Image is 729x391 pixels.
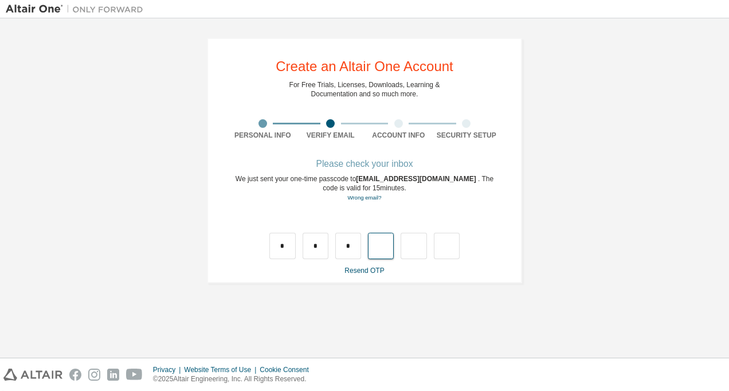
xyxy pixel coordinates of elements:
[356,175,478,183] span: [EMAIL_ADDRESS][DOMAIN_NAME]
[297,131,365,140] div: Verify Email
[6,3,149,15] img: Altair One
[88,369,100,381] img: instagram.svg
[153,374,316,384] p: © 2025 Altair Engineering, Inc. All Rights Reserved.
[229,131,297,140] div: Personal Info
[229,174,500,202] div: We just sent your one-time passcode to . The code is valid for 15 minutes.
[153,365,184,374] div: Privacy
[260,365,315,374] div: Cookie Consent
[364,131,433,140] div: Account Info
[126,369,143,381] img: youtube.svg
[229,161,500,167] div: Please check your inbox
[344,267,384,275] a: Resend OTP
[3,369,62,381] img: altair_logo.svg
[107,369,119,381] img: linkedin.svg
[276,60,453,73] div: Create an Altair One Account
[184,365,260,374] div: Website Terms of Use
[69,369,81,381] img: facebook.svg
[347,194,381,201] a: Go back to the registration form
[289,80,440,99] div: For Free Trials, Licenses, Downloads, Learning & Documentation and so much more.
[433,131,501,140] div: Security Setup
